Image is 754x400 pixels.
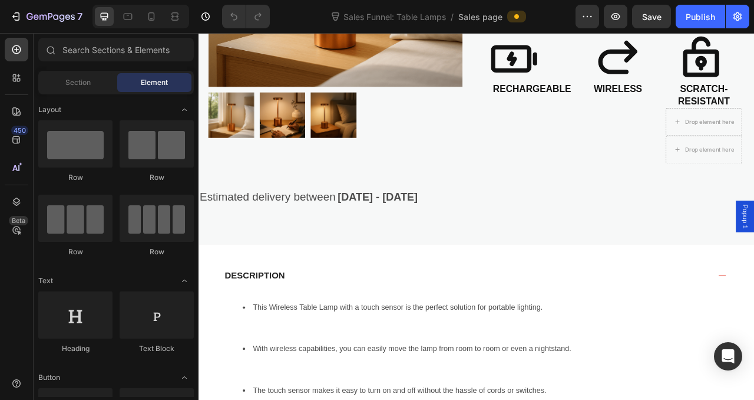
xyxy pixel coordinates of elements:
li: This Wireless Table Lamp with a touch sensor is the perfect solution for portable lighting. [56,341,673,358]
span: Button [38,372,60,383]
span: Sales page [458,11,502,23]
span: Layout [38,104,61,115]
span: Section [65,77,91,88]
span: Toggle open [175,368,194,387]
span: Popup 1 [689,218,701,249]
div: Undo/Redo [222,5,270,28]
div: Beta [9,216,28,225]
h2: WIRELESS [481,63,586,80]
input: Search Sections & Elements [38,38,194,61]
h2: RECHARGEABLE [372,63,477,80]
div: Row [120,172,194,183]
div: Text Block [120,343,194,354]
span: Estimated delivery between [1,201,174,217]
h2: SCRATCH-RESISTANT [590,63,695,96]
div: Row [120,247,194,257]
p: 7 [77,9,82,24]
span: / [451,11,454,23]
div: Heading [38,343,113,354]
span: Save [642,12,662,22]
span: Text [38,276,53,286]
button: Save [632,5,671,28]
button: Publish [676,5,725,28]
span: Element [141,77,168,88]
p: DESCRIPTION [33,302,110,317]
span: Toggle open [175,271,194,290]
span: Toggle open [175,100,194,119]
span: [DATE] - [DATE] [177,201,279,217]
div: 450 [11,126,28,135]
div: Publish [686,11,715,23]
div: Drop element here [619,109,681,118]
div: Drop element here [619,144,681,153]
div: Row [38,172,113,183]
iframe: Design area [199,33,754,400]
button: 7 [5,5,88,28]
div: Row [38,247,113,257]
div: Open Intercom Messenger [714,342,742,371]
span: Sales Funnel: Table Lamps [341,11,448,23]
